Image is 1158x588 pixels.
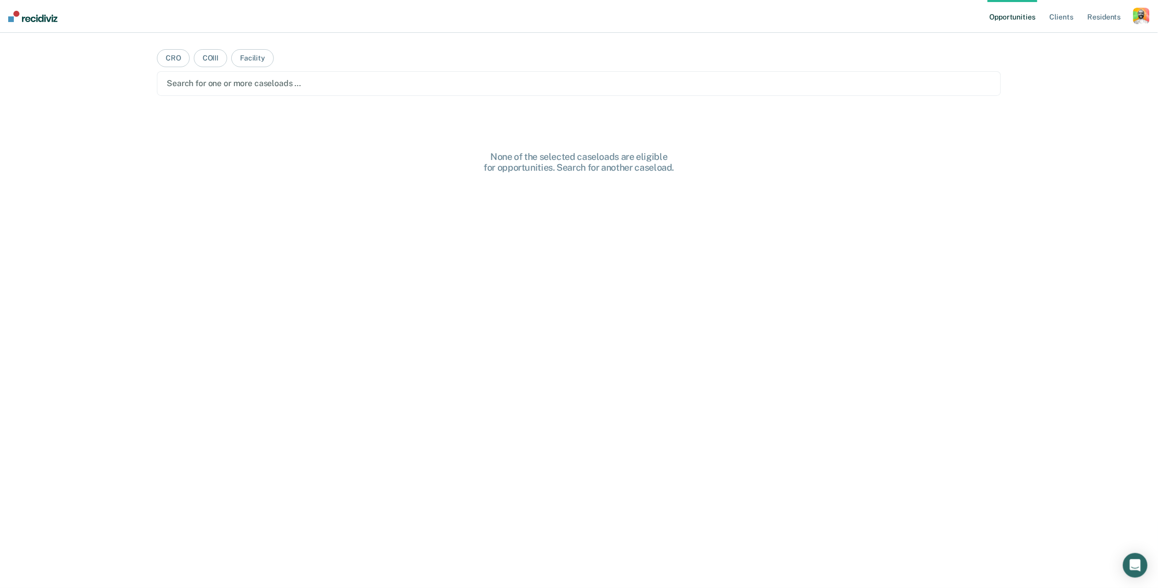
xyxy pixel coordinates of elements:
button: CRO [157,49,190,67]
button: Facility [231,49,274,67]
div: Open Intercom Messenger [1123,553,1148,578]
img: Recidiviz [8,11,57,22]
div: None of the selected caseloads are eligible for opportunities. Search for another caseload. [415,151,743,173]
button: COIII [194,49,227,67]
